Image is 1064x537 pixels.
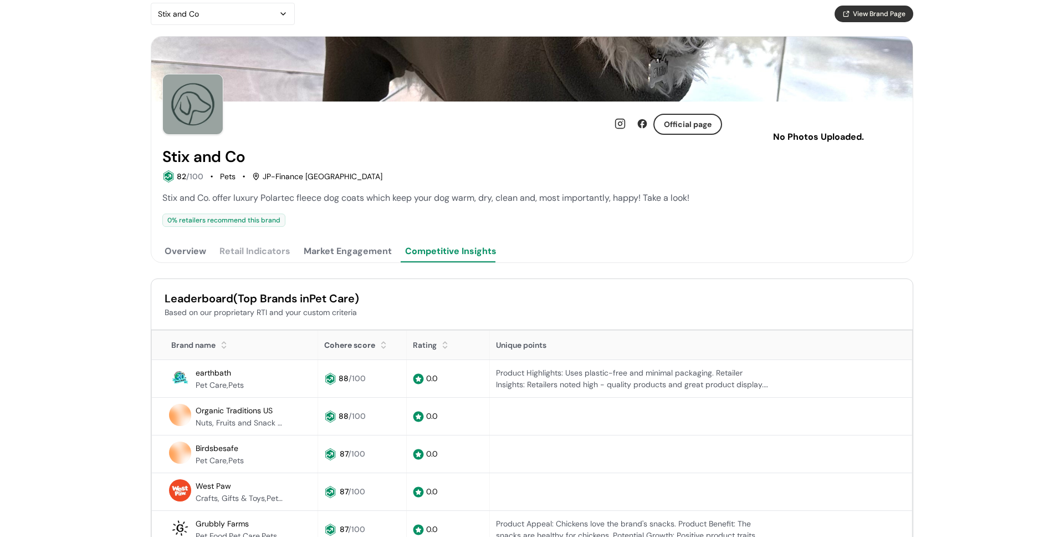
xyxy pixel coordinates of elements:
[196,517,249,530] a: Grubbly Farms
[403,240,499,262] button: Competitive Insights
[162,74,223,135] img: Brand Photo
[339,411,349,421] span: 88
[162,214,285,227] div: 0 % retailers recommend this brand
[340,524,348,534] span: 87
[349,411,366,421] span: /100
[653,114,722,135] button: Official page
[196,368,231,378] span: earthbath
[252,171,382,183] div: JP-Finance [GEOGRAPHIC_DATA]
[196,406,273,416] span: Organic Traditions US
[165,291,233,306] span: Leaderboard
[162,240,208,262] button: Overview
[186,171,203,181] span: /100
[835,6,913,22] button: View Brand Page
[162,192,689,204] span: Stix and Co. offer luxury Polartec fleece dog coats which keep your dog warm, dry, clean and, mos...
[426,524,438,534] span: 0.0
[220,171,236,183] div: Pets
[413,340,437,351] div: Rating
[348,524,365,534] span: /100
[196,404,273,417] a: Organic Traditions US
[177,171,186,181] span: 82
[165,307,899,318] div: Based on our proprietary RTI and your custom criteria
[196,481,231,491] span: West Paw
[151,37,913,102] img: Brand cover image
[426,411,438,421] span: 0.0
[217,240,293,262] button: Retail Indicators
[340,487,348,497] span: 87
[196,519,249,529] span: Grubbly Farms
[426,449,438,459] span: 0.0
[196,455,284,467] div: Pet Care,Pets
[196,366,231,379] a: earthbath
[233,291,359,306] span: (Top Brands in Pet Care )
[196,479,231,493] a: West Paw
[196,443,238,453] span: Birdsbesafe
[158,340,216,351] div: Brand name
[196,493,284,504] div: Crafts, Gifts & Toys,Pet Care,Pets
[196,379,284,391] div: Pet Care,Pets
[158,7,277,21] div: Stix and Co
[324,340,375,351] div: Cohere score
[496,367,773,391] div: Product Highlights: Uses plastic-free and minimal packaging. Retailer Insights: Retailers noted h...
[496,340,546,350] span: Unique points
[348,487,365,497] span: /100
[196,417,284,429] div: Nuts, Fruits and Snack Mixes,Pet Food,Pet Care,Pantry,Snacks,Pets
[349,373,366,383] span: /100
[426,487,438,497] span: 0.0
[853,9,906,19] span: View Brand Page
[340,449,348,459] span: 87
[162,148,245,166] h2: Stix and Co
[348,449,365,459] span: /100
[426,373,438,383] span: 0.0
[339,373,349,383] span: 88
[196,442,238,455] a: Birdsbesafe
[753,130,884,144] p: No Photos Uploaded.
[301,240,394,262] button: Market Engagement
